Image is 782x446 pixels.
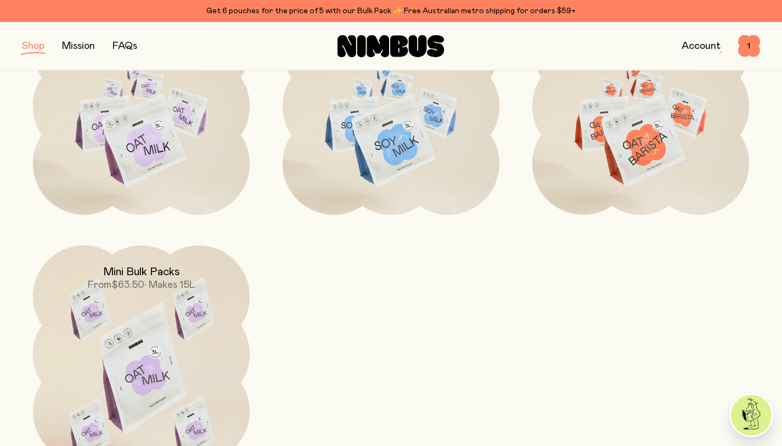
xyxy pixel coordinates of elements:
[103,265,180,278] h2: Mini Bulk Packs
[22,4,760,18] div: Get 6 pouches for the price of 5 with our Bulk Pack ✨ Free Australian metro shipping for orders $59+
[738,35,760,57] button: 1
[682,41,721,51] a: Account
[144,280,195,290] span: • Makes 15L
[112,41,137,51] a: FAQs
[88,280,111,290] span: From
[111,280,144,290] span: $63.50
[731,395,772,436] img: agent
[62,41,95,51] a: Mission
